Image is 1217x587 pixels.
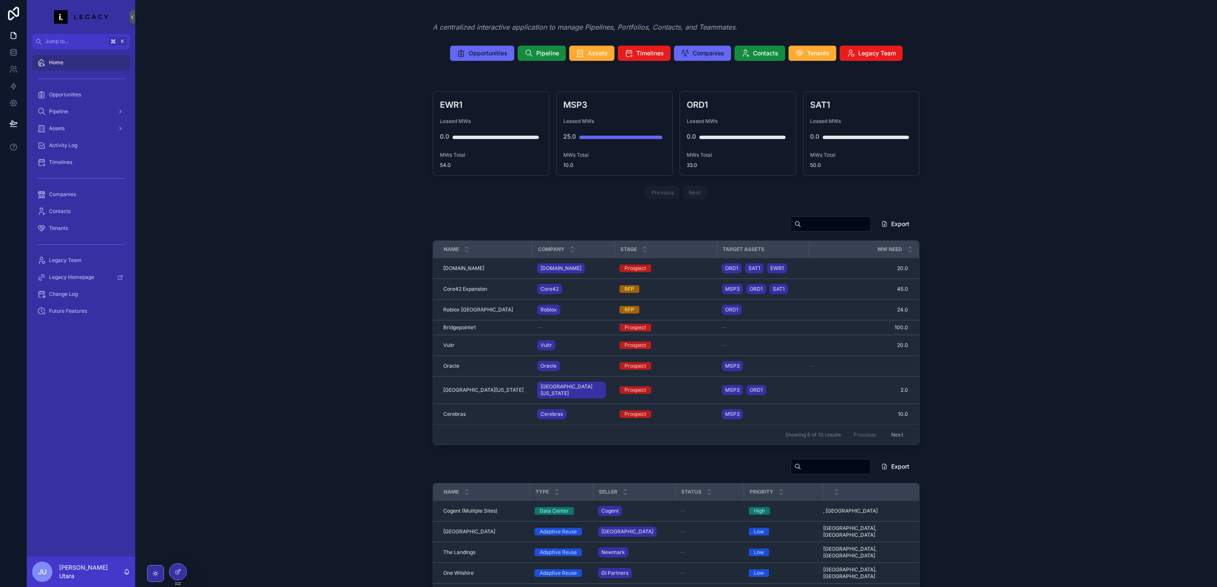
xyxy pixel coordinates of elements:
[535,489,549,495] span: Type
[49,225,68,232] span: Tenants
[49,291,78,298] span: Change Log
[769,284,788,294] a: SAT1
[722,361,743,371] a: MSP3
[540,569,577,577] div: Adaptive Reuse
[807,49,830,57] span: Tenants
[537,282,609,296] a: Core42
[722,263,742,273] a: ORD1
[722,324,804,331] a: --
[540,286,559,292] span: Core42
[618,46,671,61] button: Timelines
[722,282,804,296] a: MSP3ORD1SAT1
[537,263,585,273] a: [DOMAIN_NAME]
[785,431,841,438] span: Showing 8 of 10 results
[49,59,63,66] span: Home
[32,287,130,302] a: Change Log
[693,49,724,57] span: Companies
[49,125,65,132] span: Assets
[599,489,617,495] span: Seller
[540,549,577,556] div: Adaptive Reuse
[680,528,739,535] a: --
[32,204,130,219] a: Contacts
[569,46,614,61] button: Assets
[722,324,727,331] span: --
[823,546,910,559] a: [GEOGRAPHIC_DATA], [GEOGRAPHIC_DATA]
[563,152,666,158] span: MWs Total
[722,407,804,421] a: MSP3
[440,162,542,169] span: 54.0
[32,270,130,285] a: Legacy Homepage
[809,324,908,331] span: 100.0
[518,46,566,61] button: Pipeline
[49,142,77,149] span: Activity Log
[538,246,565,253] span: Company
[749,569,818,577] a: Low
[433,462,512,474] h1: Pipeline Quick Look
[49,208,71,215] span: Contacts
[680,570,739,576] a: --
[433,10,737,22] h1: Welcome to the Legacy Nexus
[722,305,742,315] a: ORD1
[598,566,670,580] a: GI Partners
[537,359,609,373] a: Oracle
[874,216,916,232] button: Export
[49,308,87,314] span: Future Features
[540,363,557,369] span: Oracle
[773,286,785,292] span: SAT1
[27,49,135,330] div: scrollable content
[32,303,130,319] a: Future Features
[443,549,524,556] a: The Landings
[874,459,916,474] button: Export
[687,128,696,145] div: 0.0
[443,570,474,576] span: One Wilshire
[32,87,130,102] a: Opportunities
[598,525,670,538] a: [GEOGRAPHIC_DATA]
[536,49,559,57] span: Pipeline
[601,528,653,535] span: [GEOGRAPHIC_DATA]
[535,528,588,535] a: Adaptive Reuse
[734,46,785,61] button: Contacts
[722,342,727,349] span: --
[443,324,527,331] a: Bridgepointe1
[680,549,739,556] a: --
[535,507,588,515] a: Data Center
[625,341,646,349] div: Prospect
[563,98,666,111] h3: MSP3
[440,118,542,125] span: Leased MWs
[687,152,789,158] span: MWs Total
[535,569,588,577] a: Adaptive Reuse
[625,285,634,293] div: RFP
[49,91,81,98] span: Opportunities
[450,46,514,61] button: Opportunities
[809,342,908,349] span: 20.0
[687,118,789,125] span: Leased MWs
[809,286,908,292] span: 45.0
[636,49,664,57] span: Timelines
[537,409,566,419] a: Cerebras
[809,387,908,393] span: 2.0
[679,91,796,176] a: ORD1Leased MWs0.0MWs Total33.0
[540,342,552,349] span: Vultr
[619,306,712,314] a: RFP
[601,570,628,576] span: GI Partners
[537,324,609,331] a: --
[810,152,912,158] span: MWs Total
[722,383,804,397] a: MSP3ORD1
[809,306,908,313] a: 24.0
[681,489,701,495] span: Status
[49,274,94,281] span: Legacy Homepage
[535,549,588,556] a: Adaptive Reuse
[598,547,628,557] a: Newmark
[588,49,608,57] span: Assets
[440,98,542,111] h3: EWR1
[745,263,764,273] a: SAT1
[746,385,766,395] a: ORD1
[443,342,455,349] span: Vultr
[625,306,634,314] div: RFP
[443,570,524,576] a: One Wilshire
[443,411,527,418] a: Cerebras
[443,342,527,349] a: Vultr
[619,341,712,349] a: Prospect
